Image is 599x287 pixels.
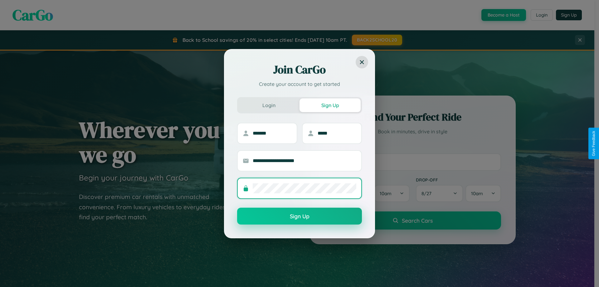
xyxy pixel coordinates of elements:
[592,131,596,156] div: Give Feedback
[237,62,362,77] h2: Join CarGo
[238,98,299,112] button: Login
[237,208,362,225] button: Sign Up
[299,98,361,112] button: Sign Up
[237,80,362,88] p: Create your account to get started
